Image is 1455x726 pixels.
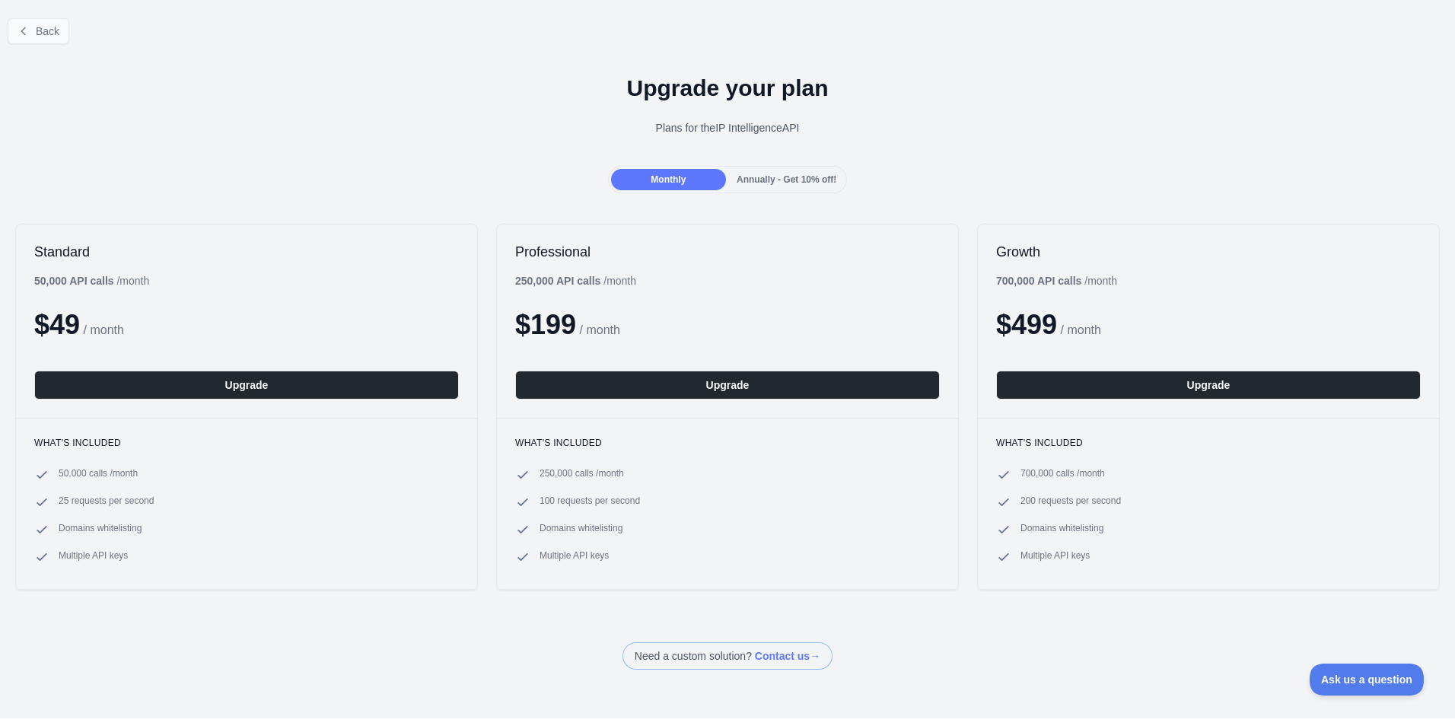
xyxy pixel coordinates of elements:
[996,309,1057,340] span: $ 499
[996,275,1081,287] b: 700,000 API calls
[996,273,1117,288] div: / month
[1310,664,1425,696] iframe: Toggle Customer Support
[515,309,576,340] span: $ 199
[515,275,600,287] b: 250,000 API calls
[996,243,1421,261] h2: Growth
[515,273,636,288] div: / month
[515,243,940,261] h2: Professional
